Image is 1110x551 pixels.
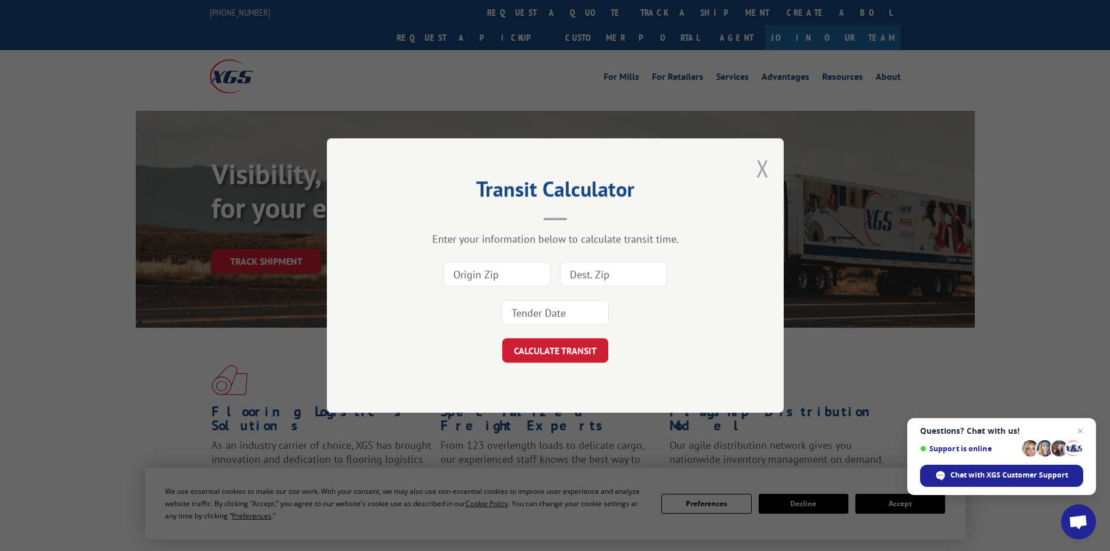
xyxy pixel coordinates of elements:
[920,444,1018,453] span: Support is online
[560,262,667,286] input: Dest. Zip
[502,300,609,325] input: Tender Date
[920,465,1083,487] span: Chat with XGS Customer Support
[1061,504,1096,539] a: Open chat
[502,338,608,363] button: CALCULATE TRANSIT
[385,181,725,203] h2: Transit Calculator
[756,153,769,184] button: Close modal
[385,232,725,245] div: Enter your information below to calculate transit time.
[950,470,1068,480] span: Chat with XGS Customer Support
[443,262,551,286] input: Origin Zip
[920,426,1083,436] span: Questions? Chat with us!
